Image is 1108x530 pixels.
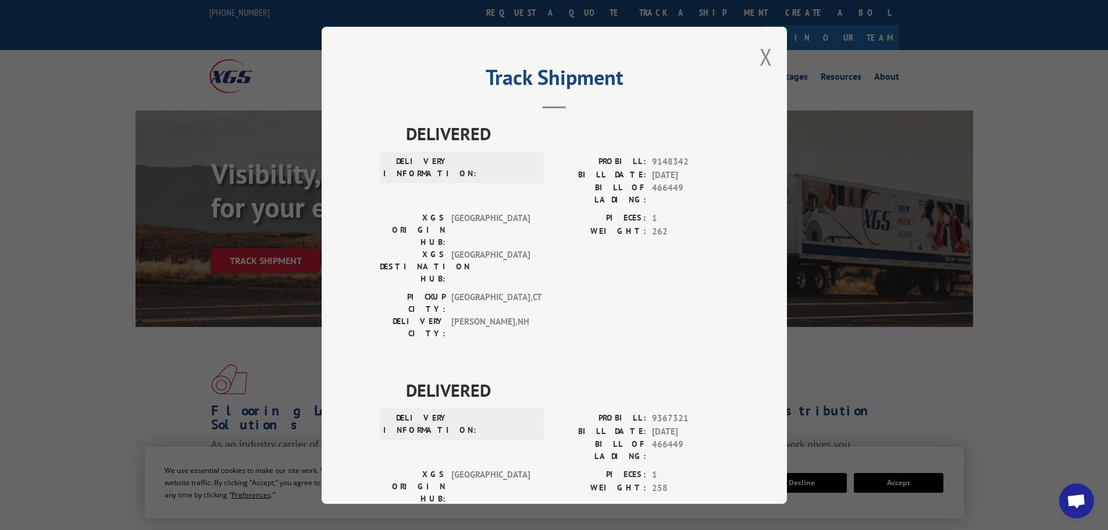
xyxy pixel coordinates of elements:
[554,155,646,169] label: PROBILL:
[554,225,646,238] label: WEIGHT:
[554,425,646,438] label: BILL DATE:
[652,438,729,463] span: 466449
[380,315,446,340] label: DELIVERY CITY:
[406,377,729,403] span: DELIVERED
[451,291,530,315] span: [GEOGRAPHIC_DATA] , CT
[380,468,446,505] label: XGS ORIGIN HUB:
[380,248,446,285] label: XGS DESTINATION HUB:
[383,155,449,180] label: DELIVERY INFORMATION:
[380,212,446,248] label: XGS ORIGIN HUB:
[652,425,729,438] span: [DATE]
[652,225,729,238] span: 262
[760,41,772,72] button: Close modal
[554,182,646,206] label: BILL OF LADING:
[1059,483,1094,518] div: Open chat
[380,291,446,315] label: PICKUP CITY:
[451,212,530,248] span: [GEOGRAPHIC_DATA]
[554,168,646,182] label: BILL DATE:
[652,212,729,225] span: 1
[554,438,646,463] label: BILL OF LADING:
[451,468,530,505] span: [GEOGRAPHIC_DATA]
[554,468,646,482] label: PIECES:
[380,69,729,91] h2: Track Shipment
[554,481,646,495] label: WEIGHT:
[652,168,729,182] span: [DATE]
[554,212,646,225] label: PIECES:
[652,182,729,206] span: 466449
[652,155,729,169] span: 9148342
[652,468,729,482] span: 1
[554,412,646,425] label: PROBILL:
[451,315,530,340] span: [PERSON_NAME] , NH
[652,481,729,495] span: 258
[652,412,729,425] span: 9367321
[383,412,449,436] label: DELIVERY INFORMATION:
[406,120,729,147] span: DELIVERED
[451,248,530,285] span: [GEOGRAPHIC_DATA]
